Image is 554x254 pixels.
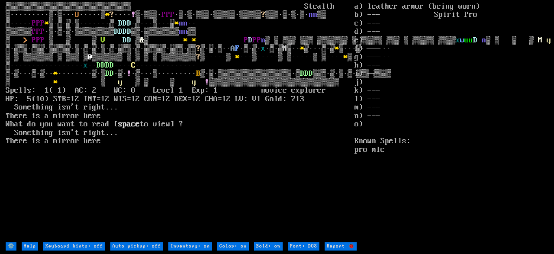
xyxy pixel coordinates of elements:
[140,36,144,45] font: &
[252,36,257,45] font: P
[32,19,36,28] font: P
[168,242,212,251] input: Inventory: on
[110,242,163,251] input: Auto-pickup: off
[118,120,140,129] b: space
[283,44,287,53] font: M
[43,242,105,251] input: Keyboard hints: off
[40,27,45,36] font: P
[36,27,40,36] font: P
[261,36,265,45] font: n
[22,242,38,251] input: Help
[105,69,110,78] font: D
[261,44,265,53] font: x
[131,61,135,70] font: C
[309,10,313,19] font: n
[244,36,248,45] font: P
[354,3,548,241] stats: a) leather armor (being worn) b) --- c) --- d) --- e) --- f) --- g) --- h) --- i) --- j) --- k) -...
[325,242,357,251] input: Report 🐞
[32,36,36,45] font: P
[118,27,122,36] font: D
[257,36,261,45] font: P
[40,19,45,28] font: P
[23,36,27,45] font: >
[75,10,79,19] font: U
[122,36,127,45] font: D
[300,69,304,78] font: D
[127,36,131,45] font: D
[127,69,131,78] font: !
[304,69,309,78] font: D
[84,61,88,70] font: x
[170,10,174,19] font: P
[118,78,122,87] font: y
[122,19,127,28] font: D
[6,3,354,241] larn: ▒▒▒▒▒▒▒▒▒▒▒▒▒▒▒▒▒▒▒▒▒▒▒▒▒▒▒▒▒ Stealth ▒·········▒·▒··· ·····▒ ···· ▒·▒▒▒· ·▒·▒·▒▒▒·▒▒▒▒▒·▒▒▒▒▒ ▒▒...
[122,27,127,36] font: D
[105,61,110,70] font: D
[36,19,40,28] font: P
[131,10,135,19] font: !
[192,78,196,87] font: y
[205,78,209,87] font: !
[118,19,122,28] font: D
[261,10,265,19] font: ?
[179,27,183,36] font: n
[127,19,131,28] font: D
[36,36,40,45] font: P
[114,27,118,36] font: D
[97,61,101,70] font: D
[179,19,183,28] font: n
[196,44,200,53] font: ?
[110,10,114,19] font: ?
[40,36,45,45] font: P
[6,242,16,251] input: ⚙️
[254,242,283,251] input: Bold: on
[231,44,235,53] font: A
[166,10,170,19] font: P
[309,69,313,78] font: D
[88,53,92,61] font: @
[161,10,166,19] font: P
[101,36,105,45] font: V
[288,242,319,251] input: Font: DOS
[235,44,239,53] font: F
[217,242,249,251] input: Color: on
[32,27,36,36] font: P
[110,61,114,70] font: D
[127,27,131,36] font: D
[101,61,105,70] font: D
[183,27,187,36] font: n
[110,69,114,78] font: D
[248,36,252,45] font: D
[183,19,187,28] font: n
[313,10,317,19] font: n
[547,36,551,45] font: y
[196,69,200,78] font: B
[196,53,200,61] font: ?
